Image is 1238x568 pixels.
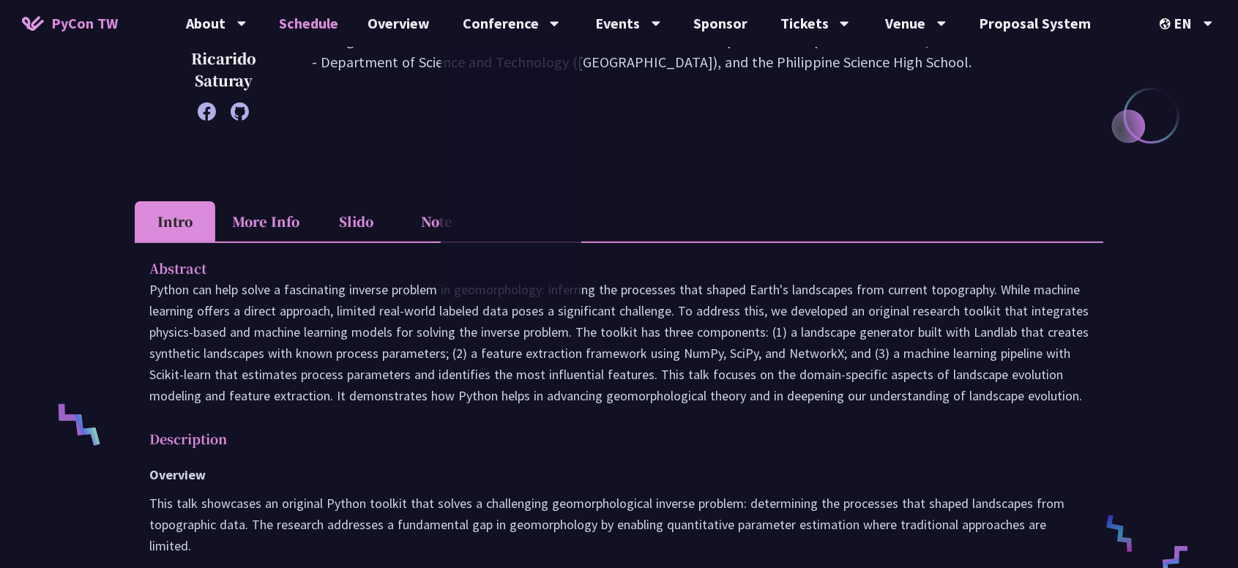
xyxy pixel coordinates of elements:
[22,16,44,31] img: Home icon of PyCon TW 2025
[215,201,316,242] li: More Info
[149,279,1089,406] p: Python can help solve a fascinating inverse problem in geomorphology: inferring the processes tha...
[149,493,1089,556] p: This talk showcases an original Python toolkit that solves a challenging geomorphological inverse...
[1160,18,1174,29] img: Locale Icon
[316,201,397,242] li: Slido
[149,258,1059,279] p: Abstract
[7,5,133,42] a: PyCon TW
[171,48,275,91] p: Ricarido Saturay
[51,12,118,34] span: PyCon TW
[149,464,1089,485] h1: Overview
[135,201,215,242] li: Intro
[397,201,477,242] li: Note
[149,428,1059,449] p: Description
